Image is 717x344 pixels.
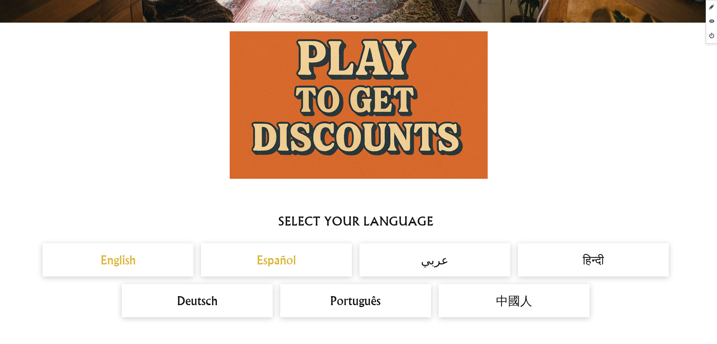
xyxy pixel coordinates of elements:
a: Español [209,251,344,269]
h2: 中國人 [446,292,582,310]
h2: Deutsch [129,292,265,310]
a: English [50,251,186,269]
h2: عربي [367,251,503,269]
h2: Português [288,292,424,310]
h2: हिन्दी [525,251,661,269]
